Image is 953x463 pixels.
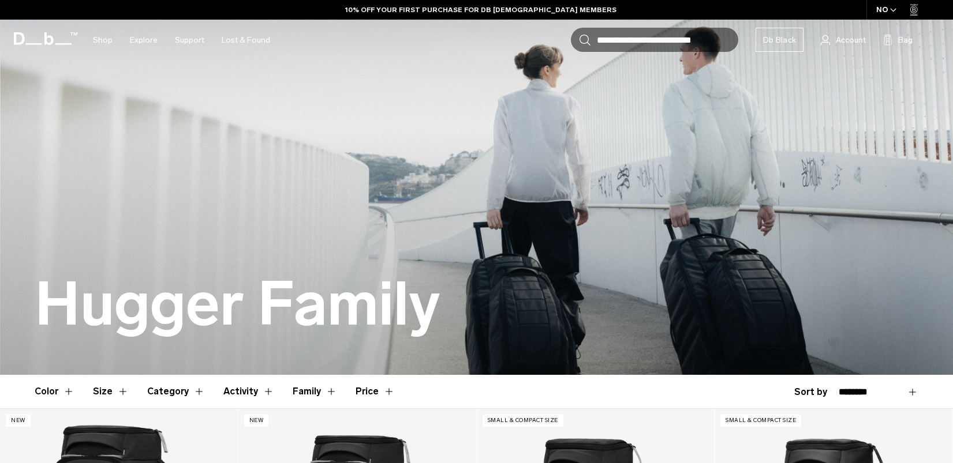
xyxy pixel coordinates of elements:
p: Small & Compact Size [483,415,563,427]
a: Account [821,33,866,47]
a: Support [175,20,204,61]
button: Bag [883,33,913,47]
button: Toggle Filter [223,375,274,408]
a: Shop [93,20,113,61]
p: New [244,415,269,427]
span: Account [836,34,866,46]
nav: Main Navigation [84,20,279,61]
button: Toggle Filter [293,375,337,408]
button: Toggle Price [356,375,395,408]
button: Toggle Filter [147,375,205,408]
a: Lost & Found [222,20,270,61]
span: Bag [898,34,913,46]
button: Toggle Filter [93,375,129,408]
button: Toggle Filter [35,375,74,408]
p: Small & Compact Size [720,415,801,427]
a: 10% OFF YOUR FIRST PURCHASE FOR DB [DEMOGRAPHIC_DATA] MEMBERS [345,5,616,15]
p: New [6,415,31,427]
a: Explore [130,20,158,61]
a: Db Black [756,28,803,52]
h1: Hugger Family [35,271,440,338]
